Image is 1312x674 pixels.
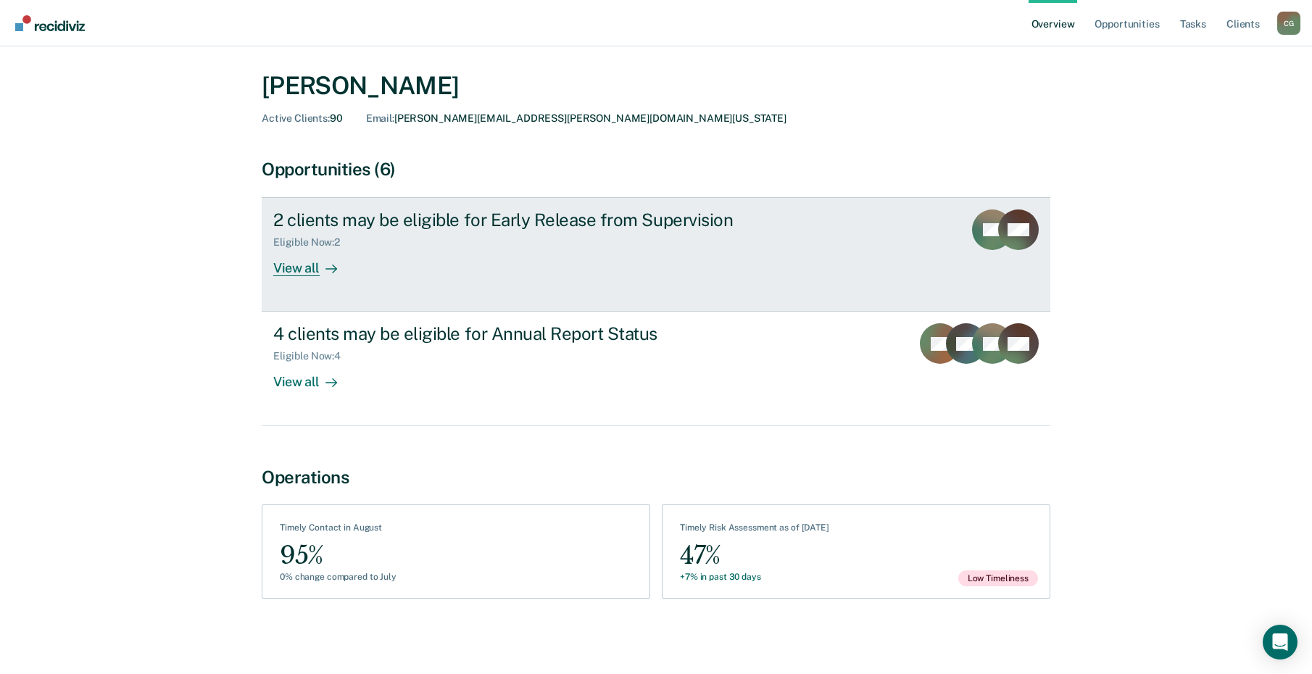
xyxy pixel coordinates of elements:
[273,362,354,391] div: View all
[280,523,396,538] div: Timely Contact in August
[262,467,1050,488] div: Operations
[273,236,352,249] div: Eligible Now : 2
[680,572,829,582] div: +7% in past 30 days
[280,572,396,582] div: 0% change compared to July
[280,539,396,572] div: 95%
[262,159,1050,180] div: Opportunities (6)
[680,539,829,572] div: 47%
[958,570,1038,586] span: Low Timeliness
[262,197,1050,312] a: 2 clients may be eligible for Early Release from SupervisionEligible Now:2View all
[273,350,352,362] div: Eligible Now : 4
[1277,12,1300,35] button: Profile dropdown button
[366,112,786,125] div: [PERSON_NAME][EMAIL_ADDRESS][PERSON_NAME][DOMAIN_NAME][US_STATE]
[262,312,1050,425] a: 4 clients may be eligible for Annual Report StatusEligible Now:4View all
[262,71,1050,101] div: [PERSON_NAME]
[366,112,394,124] span: Email :
[262,112,330,124] span: Active Clients :
[273,249,354,277] div: View all
[273,323,782,344] div: 4 clients may be eligible for Annual Report Status
[1263,625,1298,660] div: Open Intercom Messenger
[15,15,85,31] img: Recidiviz
[680,523,829,538] div: Timely Risk Assessment as of [DATE]
[262,112,343,125] div: 90
[273,209,782,230] div: 2 clients may be eligible for Early Release from Supervision
[1277,12,1300,35] div: C G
